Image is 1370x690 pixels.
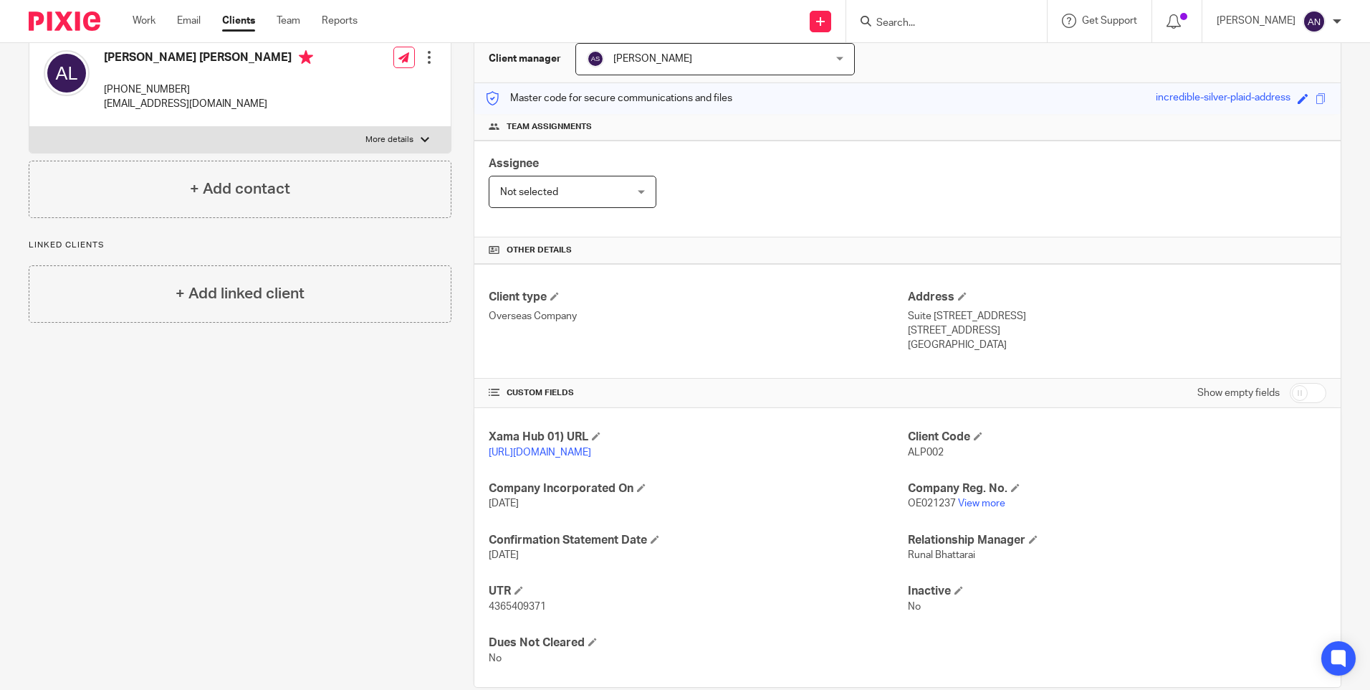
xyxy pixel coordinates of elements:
[322,14,358,28] a: Reports
[489,481,907,496] h4: Company Incorporated On
[277,14,300,28] a: Team
[29,11,100,31] img: Pixie
[908,533,1326,548] h4: Relationship Manager
[44,50,90,96] img: svg%3E
[104,82,313,97] p: [PHONE_NUMBER]
[489,584,907,599] h4: UTR
[299,50,313,65] i: Primary
[908,448,944,458] span: ALP002
[908,550,975,560] span: Runal Bhattarai
[176,283,305,305] h4: + Add linked client
[587,50,604,67] img: svg%3E
[489,635,907,651] h4: Dues Not Cleared
[908,338,1326,352] p: [GEOGRAPHIC_DATA]
[190,178,290,200] h4: + Add contact
[489,653,502,663] span: No
[507,245,572,256] span: Other details
[1217,14,1295,28] p: [PERSON_NAME]
[104,97,313,111] p: [EMAIL_ADDRESS][DOMAIN_NAME]
[500,187,558,197] span: Not selected
[222,14,255,28] a: Clients
[958,498,1005,509] a: View more
[613,54,692,64] span: [PERSON_NAME]
[908,498,956,509] span: OE021237
[489,387,907,399] h4: CUSTOM FIELDS
[908,584,1326,599] h4: Inactive
[104,50,313,68] h4: [PERSON_NAME] [PERSON_NAME]
[908,481,1326,496] h4: Company Reg. No.
[489,448,591,458] a: [URL][DOMAIN_NAME]
[177,14,201,28] a: Email
[875,17,1004,30] input: Search
[908,323,1326,338] p: [STREET_ADDRESS]
[489,498,519,509] span: [DATE]
[1156,90,1290,107] div: incredible-silver-plaid-address
[908,430,1326,445] h4: Client Code
[908,602,921,612] span: No
[489,602,546,612] span: 4365409371
[1082,16,1137,26] span: Get Support
[489,52,561,66] h3: Client manager
[489,430,907,445] h4: Xama Hub 01) URL
[29,240,451,251] p: Linked clients
[489,533,907,548] h4: Confirmation Statement Date
[908,309,1326,323] p: Suite [STREET_ADDRESS]
[1303,10,1326,33] img: svg%3E
[133,14,155,28] a: Work
[908,290,1326,305] h4: Address
[489,158,539,169] span: Assignee
[1197,386,1280,400] label: Show empty fields
[489,290,907,305] h4: Client type
[489,309,907,323] p: Overseas Company
[507,121,592,133] span: Team assignments
[485,91,732,105] p: Master code for secure communications and files
[365,134,413,146] p: More details
[489,550,519,560] span: [DATE]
